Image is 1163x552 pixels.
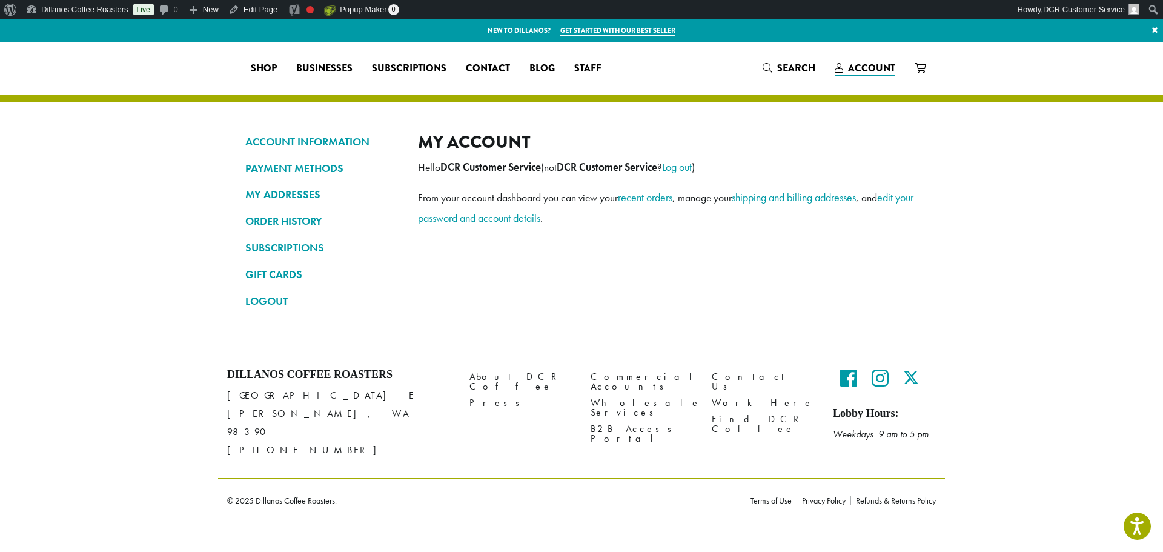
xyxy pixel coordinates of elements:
[296,61,353,76] span: Businesses
[227,496,732,505] p: © 2025 Dillanos Coffee Roasters.
[227,387,451,459] p: [GEOGRAPHIC_DATA] E [PERSON_NAME], WA 98390 [PHONE_NUMBER]
[418,131,918,153] h2: My account
[712,368,815,394] a: Contact Us
[712,411,815,437] a: Find DCR Coffee
[848,61,895,75] span: Account
[227,368,451,382] h4: Dillanos Coffee Roasters
[591,421,694,447] a: B2B Access Portal
[591,395,694,421] a: Wholesale Services
[753,58,825,78] a: Search
[850,496,936,505] a: Refunds & Returns Policy
[372,61,446,76] span: Subscriptions
[418,157,918,178] p: Hello (not ? )
[1043,5,1125,14] span: DCR Customer Service
[750,496,797,505] a: Terms of Use
[732,190,856,204] a: shipping and billing addresses
[833,428,929,441] em: Weekdays 9 am to 5 pm
[1147,19,1163,41] a: ×
[560,25,675,36] a: Get started with our best seller
[797,496,850,505] a: Privacy Policy
[245,184,400,205] a: MY ADDRESSES
[565,59,611,78] a: Staff
[469,395,572,411] a: Press
[529,61,555,76] span: Blog
[388,4,399,15] span: 0
[557,161,657,174] strong: DCR Customer Service
[241,59,287,78] a: Shop
[440,161,541,174] strong: DCR Customer Service
[466,61,510,76] span: Contact
[251,61,277,76] span: Shop
[245,264,400,285] a: GIFT CARDS
[469,368,572,394] a: About DCR Coffee
[245,238,400,258] a: SUBSCRIPTIONS
[662,160,692,174] a: Log out
[777,61,815,75] span: Search
[245,158,400,179] a: PAYMENT METHODS
[833,407,936,421] h5: Lobby Hours:
[591,368,694,394] a: Commercial Accounts
[618,190,672,204] a: recent orders
[245,211,400,231] a: ORDER HISTORY
[712,395,815,411] a: Work Here
[306,6,314,13] div: Focus keyphrase not set
[245,131,400,321] nav: Account pages
[133,4,154,15] a: Live
[245,131,400,152] a: ACCOUNT INFORMATION
[574,61,601,76] span: Staff
[245,291,400,311] a: LOGOUT
[418,187,918,228] p: From your account dashboard you can view your , manage your , and .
